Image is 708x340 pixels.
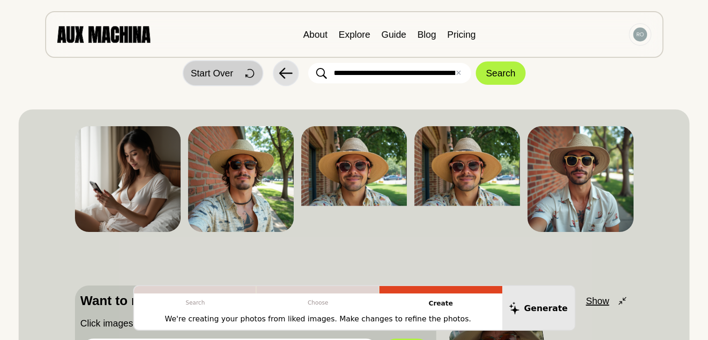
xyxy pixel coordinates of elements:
a: Guide [381,29,406,40]
button: Search [476,61,526,85]
p: Create [379,293,502,313]
span: Start Over [191,66,233,80]
button: Back [273,60,299,86]
img: AUX MACHINA [57,26,150,42]
p: Choose [256,293,379,312]
a: Pricing [447,29,476,40]
button: Start Over [182,60,263,86]
a: Explore [338,29,370,40]
img: Avatar [633,27,647,41]
button: ✕ [455,68,461,79]
img: Search result [188,126,294,232]
img: Search result [301,126,407,232]
p: We're creating your photos from liked images. Make changes to refine the photos. [165,313,471,325]
a: About [303,29,327,40]
img: Search result [527,126,633,232]
img: Search result [414,126,520,232]
img: Search result [75,126,181,232]
p: Search [134,293,257,312]
button: Generate [502,286,574,330]
a: Blog [418,29,436,40]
